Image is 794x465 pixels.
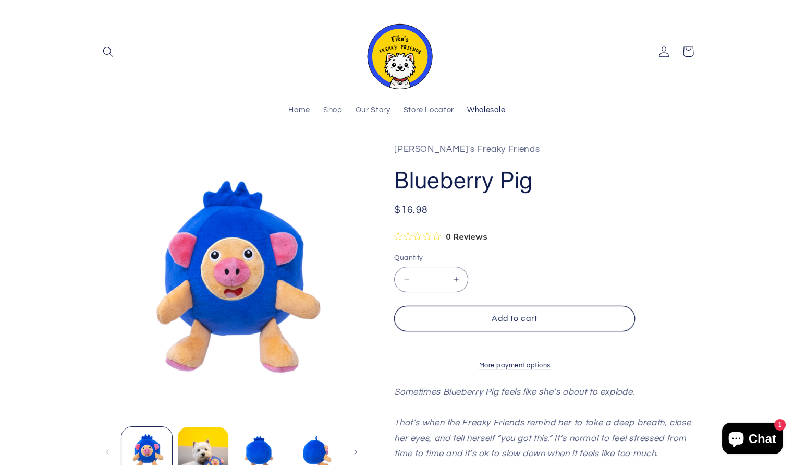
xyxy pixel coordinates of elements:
[288,105,310,115] span: Home
[394,387,691,458] em: Sometimes Blueberry Pig feels like she’s about to explode. That’s when the Freaky Friends remind ...
[394,229,487,244] button: Rated 0 out of 5 stars from 0 reviews. Jump to reviews.
[323,105,343,115] span: Shop
[349,99,397,122] a: Our Story
[394,361,635,371] a: More payment options
[282,99,317,122] a: Home
[394,203,427,218] span: $16.98
[356,105,390,115] span: Our Story
[467,105,506,115] span: Wholesale
[397,99,460,122] a: Store Locator
[404,105,454,115] span: Store Locator
[344,440,367,463] button: Slide right
[719,423,786,457] inbox-online-store-chat: Shopify online store chat
[357,10,438,93] a: Fika's Freaky Friends
[316,99,349,122] a: Shop
[96,440,119,463] button: Slide left
[394,142,698,158] p: [PERSON_NAME]'s Freaky Friends
[460,99,512,122] a: Wholesale
[96,40,120,64] summary: Search
[394,253,635,263] label: Quantity
[394,306,635,331] button: Add to cart
[446,229,487,244] span: 0 Reviews
[361,15,434,89] img: Fika's Freaky Friends
[394,165,698,195] h1: Blueberry Pig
